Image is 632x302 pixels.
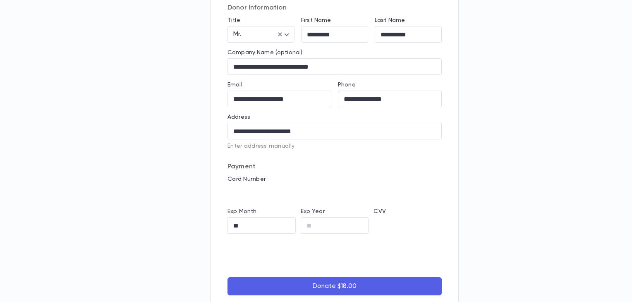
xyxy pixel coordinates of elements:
[373,217,442,234] iframe: cvv
[227,208,256,215] label: Exp Month
[227,26,294,43] div: Mr.
[301,208,325,215] label: Exp Year
[227,4,442,12] p: Donor Information
[338,81,356,88] label: Phone
[375,17,405,24] label: Last Name
[227,17,240,24] label: Title
[227,277,442,295] button: Donate $18.00
[301,17,331,24] label: First Name
[227,143,442,149] p: Enter address manually
[227,185,442,201] iframe: card
[227,49,302,56] label: Company Name (optional)
[227,176,442,182] p: Card Number
[373,208,442,215] p: CVV
[227,81,242,88] label: Email
[227,114,250,120] label: Address
[233,31,242,38] span: Mr.
[227,163,442,171] p: Payment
